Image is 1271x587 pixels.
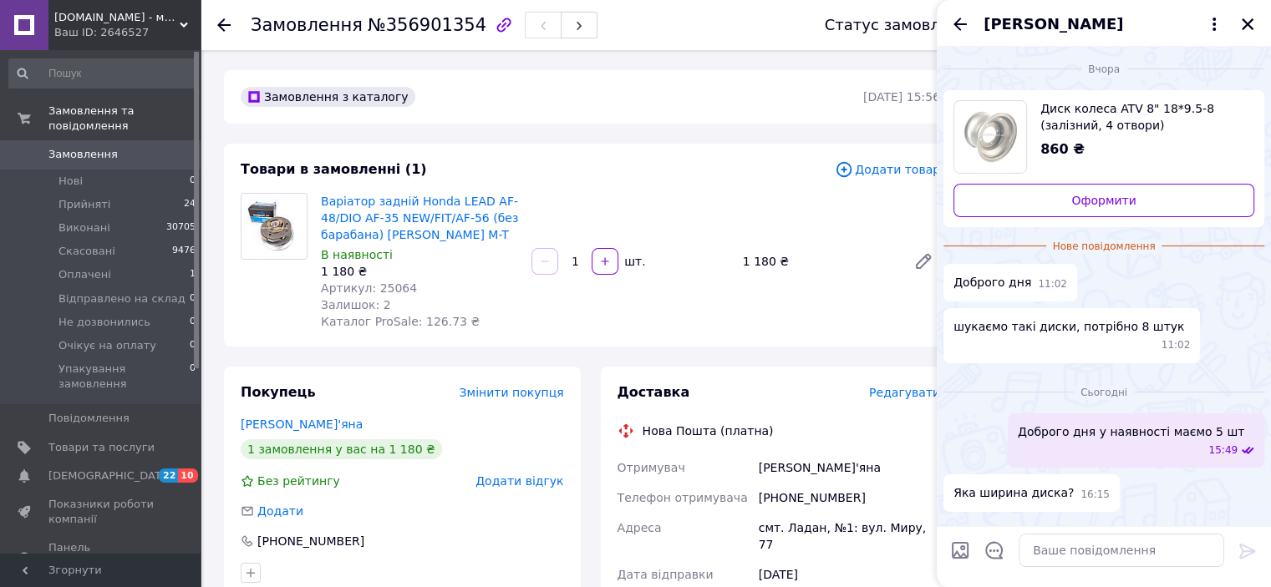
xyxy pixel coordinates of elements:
[618,461,685,474] span: Отримувач
[620,253,647,270] div: шт.
[618,384,690,400] span: Доставка
[58,338,156,353] span: Очікує на оплату
[950,14,970,34] button: Назад
[755,453,943,483] div: [PERSON_NAME]'яна
[1074,386,1134,400] span: Сьогодні
[48,104,201,134] span: Замовлення та повідомлення
[58,315,150,330] span: Не дозвонились
[48,440,155,455] span: Товари та послуги
[257,474,340,488] span: Без рейтингу
[58,267,111,282] span: Оплачені
[460,386,564,399] span: Змінити покупця
[954,101,1026,173] img: 6688207752_w700_h500_disk-kolesa-atv.jpg
[321,315,480,328] span: Каталог ProSale: 126.73 ₴
[321,281,417,295] span: Артикул: 25064
[48,411,130,426] span: Повідомлення
[48,497,155,527] span: Показники роботи компанії
[869,386,940,399] span: Редагувати
[1080,488,1110,502] span: 16:15 12.08.2025
[1046,240,1162,254] span: Нове повідомлення
[825,17,979,33] div: Статус замовлення
[618,491,748,504] span: Телефон отримувача
[54,25,201,40] div: Ваш ID: 2646527
[953,484,1074,502] span: Яка ширина диска?
[241,384,316,400] span: Покупець
[178,468,197,483] span: 10
[984,13,1123,35] span: [PERSON_NAME]
[8,58,197,89] input: Пошук
[190,291,196,306] span: 0
[475,474,563,488] span: Додати відгук
[1018,423,1244,440] span: Доброго дня у наявності маємо 5 шт
[251,15,363,35] span: Замовлення
[1081,63,1126,77] span: Вчора
[984,539,1005,561] button: Відкрити шаблони відповідей
[1208,443,1238,458] span: 15:49 12.08.2025
[618,521,662,534] span: Адреса
[953,274,1031,291] span: Доброго дня
[321,195,518,241] a: Варіатор задній Honda LEAD AF-48/DIO AF-35 NEW/FIT/AF-56 (без барабана) [PERSON_NAME] M-T
[368,15,486,35] span: №356901354
[172,244,196,259] span: 9476
[321,248,393,261] span: В наявності
[321,263,518,280] div: 1 180 ₴
[58,220,110,235] span: Виконані
[618,568,714,581] span: Дата відправки
[159,468,178,483] span: 22
[58,174,83,189] span: Нові
[755,483,943,513] div: [PHONE_NUMBER]
[48,540,155,570] span: Панель управління
[58,197,110,212] span: Прийняті
[984,13,1224,35] button: [PERSON_NAME]
[54,10,180,25] span: JAPANMOTO.COM.UA - мотозапчасти & мотоцикли
[217,17,231,33] div: Повернутися назад
[1238,14,1258,34] button: Закрити
[190,174,196,189] span: 0
[190,267,196,282] span: 1
[184,197,196,212] span: 24
[58,244,115,259] span: Скасовані
[58,291,186,306] span: Відправлено на склад
[257,504,303,518] span: Додати
[241,194,307,259] img: Варіатор задній Honda LEAD AF-48/DIO AF-35 NEW/FIT/AF-56 (без барабана) Kurosawa M-T
[58,362,190,392] span: Упакування замовлення
[241,439,442,459] div: 1 замовлення у вас на 1 180 ₴
[736,250,900,273] div: 1 180 ₴
[1162,338,1191,352] span: 11:02 11.08.2025
[1040,141,1085,157] span: 860 ₴
[953,100,1254,174] a: Переглянути товар
[166,220,196,235] span: 30705
[190,362,196,392] span: 0
[907,245,940,278] a: Редагувати
[241,417,363,431] a: [PERSON_NAME]'яна
[943,60,1264,77] div: 11.08.2025
[943,383,1264,400] div: 12.08.2025
[835,160,940,179] span: Додати товар
[48,468,172,483] span: [DEMOGRAPHIC_DATA]
[1040,100,1241,134] span: Диск колеса ATV 8" 18*9.5-8 (залізний, 4 отвори)
[241,161,427,177] span: Товари в замовленні (1)
[190,315,196,330] span: 0
[190,338,196,353] span: 0
[1038,277,1067,291] span: 11:02 11.08.2025
[638,423,778,439] div: Нова Пошта (платна)
[953,318,1184,335] span: шукаємо такі диски, потрібно 8 штук
[755,513,943,559] div: смт. Ладан, №1: вул. Миру, 77
[256,533,366,549] div: [PHONE_NUMBER]
[241,87,415,107] div: Замовлення з каталогу
[953,184,1254,217] a: Оформити
[321,298,391,311] span: Залишок: 2
[863,90,940,104] time: [DATE] 15:56
[48,147,118,162] span: Замовлення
